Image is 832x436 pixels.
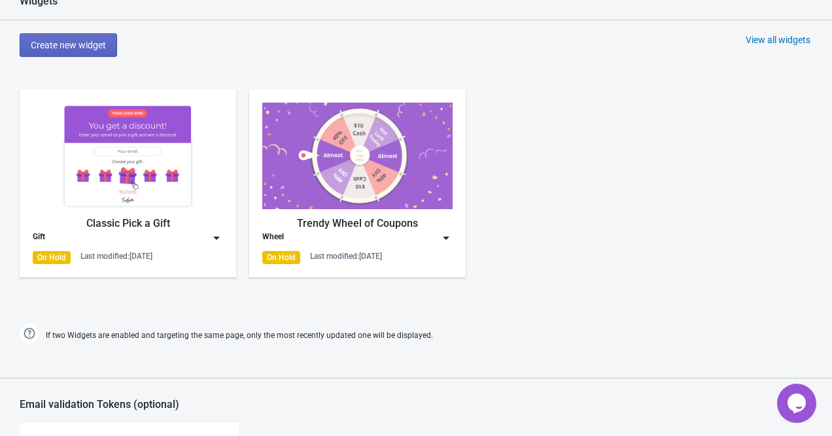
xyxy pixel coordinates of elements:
[262,251,300,264] div: On Hold
[31,40,106,50] span: Create new widget
[80,251,152,261] div: Last modified: [DATE]
[262,231,284,244] div: Wheel
[33,216,223,231] div: Classic Pick a Gift
[33,231,45,244] div: Gift
[210,231,223,244] img: dropdown.png
[262,216,453,231] div: Trendy Wheel of Coupons
[440,231,453,244] img: dropdown.png
[20,324,39,343] img: help.png
[33,251,71,264] div: On Hold
[310,251,382,261] div: Last modified: [DATE]
[262,103,453,209] img: trendy_game.png
[746,33,810,46] div: View all widgets
[777,384,819,423] iframe: chat widget
[20,33,117,57] button: Create new widget
[33,103,223,209] img: gift_game.jpg
[46,325,433,346] span: If two Widgets are enabled and targeting the same page, only the most recently updated one will b...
